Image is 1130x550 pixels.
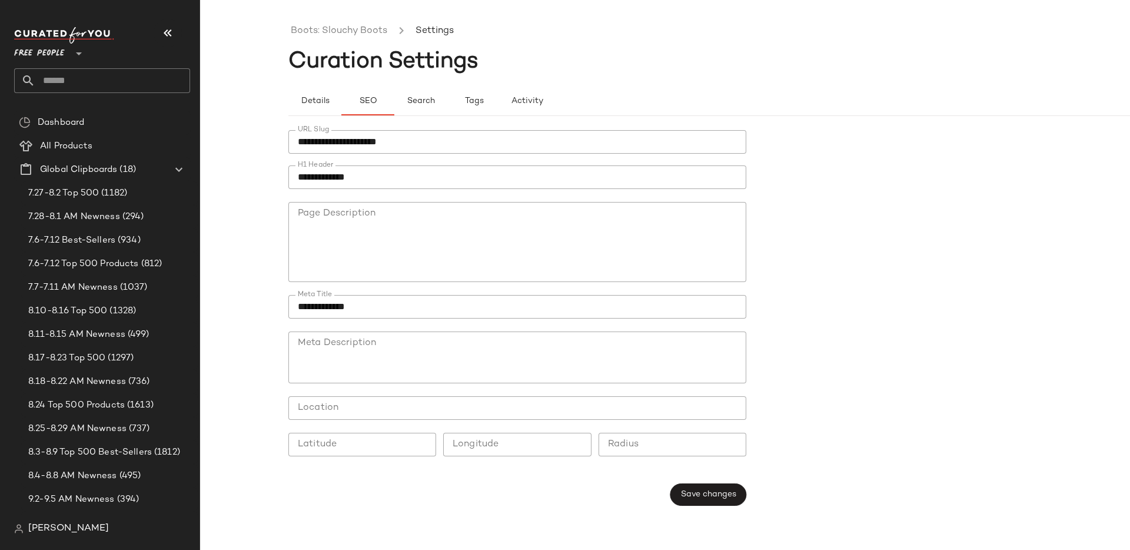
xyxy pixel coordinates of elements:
span: Free People [14,40,65,61]
span: Activity [510,97,543,106]
span: 8.10-8.16 Top 500 [28,304,107,318]
span: 7.27-8.2 Top 500 [28,187,99,200]
span: Search [407,97,435,106]
span: (394) [115,493,139,506]
span: 8.4-8.8 AM Newness [28,469,117,483]
span: SEO [358,97,377,106]
li: Settings [413,24,456,39]
span: 8.3-8.9 Top 500 Best-Sellers [28,446,152,459]
img: svg%3e [19,117,31,128]
span: Global Clipboards [40,163,117,177]
span: (737) [127,422,150,436]
span: (1328) [107,304,136,318]
img: cfy_white_logo.C9jOOHJF.svg [14,27,114,44]
span: (18) [117,163,136,177]
span: 7.6-7.12 Top 500 Products [28,257,139,271]
span: AUG BIG IDEAS! [28,516,98,530]
span: 7.6-7.12 Best-Sellers [28,234,115,247]
span: Dashboard [38,116,84,130]
span: 8.18-8.22 AM Newness [28,375,126,389]
span: 7.7-7.11 AM Newness [28,281,118,294]
span: (1812) [152,446,180,459]
span: Curation Settings [288,50,478,74]
span: All Products [40,140,92,153]
span: [PERSON_NAME] [28,522,109,536]
button: Save changes [670,483,746,506]
span: (934) [115,234,141,247]
img: svg%3e [14,524,24,534]
span: (1037) [118,281,148,294]
span: 9.2-9.5 AM Newness [28,493,115,506]
span: (294) [120,210,144,224]
span: 8.24 Top 500 Products [28,399,125,412]
span: 8.25-8.29 AM Newness [28,422,127,436]
span: 7.28-8.1 AM Newness [28,210,120,224]
span: (1297) [105,352,134,365]
span: 8.11-8.15 AM Newness [28,328,125,342]
span: 8.17-8.23 Top 500 [28,352,105,365]
span: (1613) [125,399,154,412]
span: Tags [464,97,483,106]
span: (812) [139,257,162,271]
span: Details [300,97,329,106]
span: (495) [117,469,141,483]
span: (1182) [99,187,127,200]
span: (499) [125,328,149,342]
a: Boots: Slouchy Boots [291,24,387,39]
span: Save changes [680,490,736,499]
span: (79) [98,516,117,530]
span: (736) [126,375,150,389]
